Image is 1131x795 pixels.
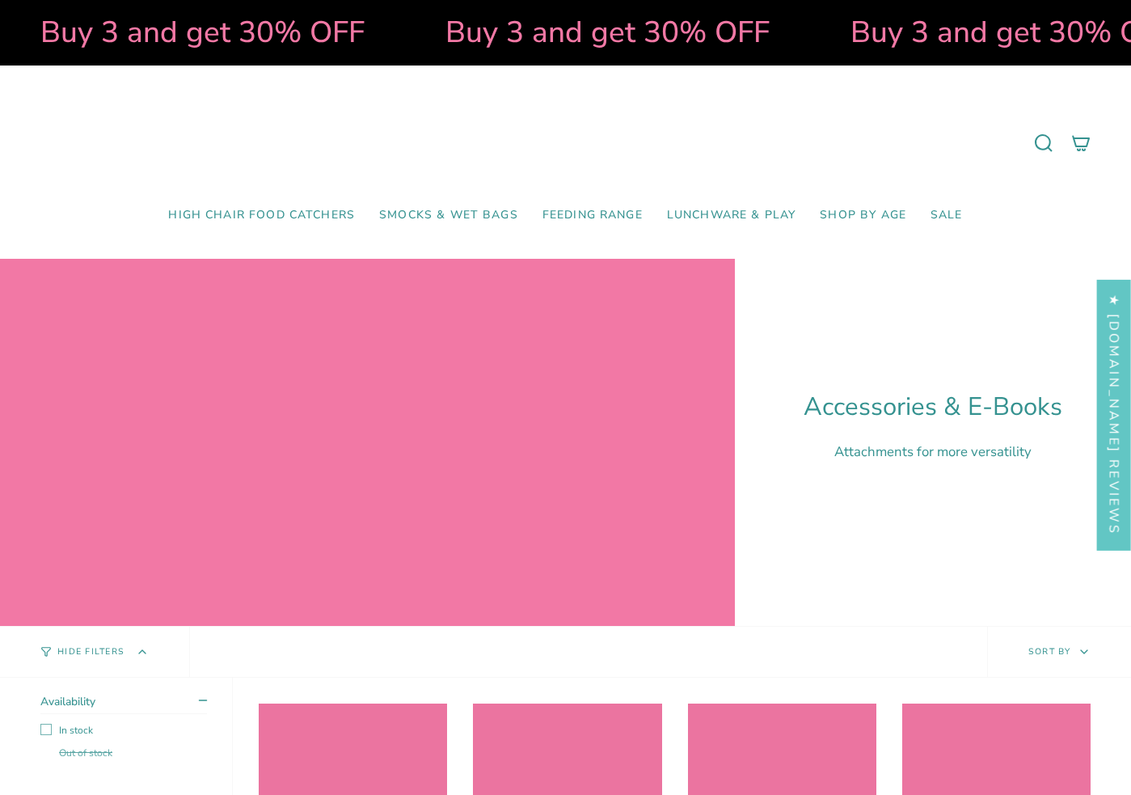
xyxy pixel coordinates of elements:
[987,627,1131,677] button: Sort by
[1097,279,1131,550] div: Click to open Judge.me floating reviews tab
[168,209,355,222] span: High Chair Food Catchers
[156,197,367,235] a: High Chair Food Catchers
[379,209,518,222] span: Smocks & Wet Bags
[367,197,530,235] a: Smocks & Wet Bags
[40,694,207,714] summary: Availability
[804,442,1062,461] p: Attachments for more versatility
[36,12,361,53] strong: Buy 3 and get 30% OFF
[918,197,975,235] a: SALE
[426,90,705,197] a: Mumma’s Little Helpers
[820,209,906,222] span: Shop by Age
[40,694,95,709] span: Availability
[40,724,207,737] label: In stock
[804,392,1062,422] h1: Accessories & E-Books
[542,209,643,222] span: Feeding Range
[667,209,795,222] span: Lunchware & Play
[441,12,766,53] strong: Buy 3 and get 30% OFF
[57,648,124,657] span: Hide Filters
[808,197,918,235] a: Shop by Age
[1028,645,1071,658] span: Sort by
[655,197,808,235] a: Lunchware & Play
[931,209,963,222] span: SALE
[530,197,655,235] a: Feeding Range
